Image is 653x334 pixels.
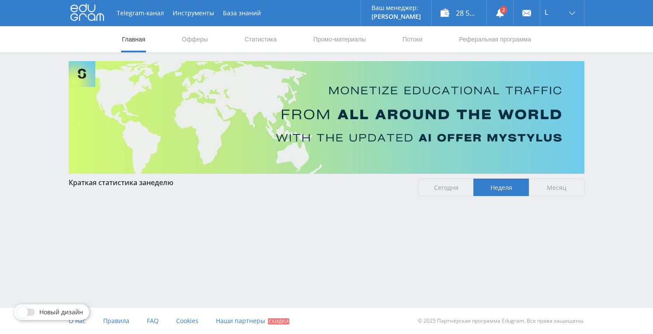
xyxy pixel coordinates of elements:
span: Скидки [268,318,289,324]
a: FAQ [147,308,159,334]
span: Cookies [176,317,198,325]
span: Сегодня [418,179,474,196]
a: Главная [121,26,146,52]
span: Наши партнеры [216,317,265,325]
img: Banner [69,61,584,174]
span: FAQ [147,317,159,325]
a: Промо-материалы [313,26,367,52]
span: Правила [103,317,129,325]
a: Офферы [181,26,209,52]
a: Cookies [176,308,198,334]
span: Месяц [529,179,584,196]
a: Потоки [402,26,424,52]
span: Неделя [473,179,529,196]
a: Реферальная программа [458,26,532,52]
a: Наши партнеры Скидки [216,308,289,334]
span: О нас [69,317,86,325]
a: О нас [69,308,86,334]
p: [PERSON_NAME] [372,13,421,20]
p: Ваш менеджер: [372,4,421,11]
span: L [545,9,548,16]
div: Краткая статистика за [69,179,410,186]
div: © 2025 Партнёрская программа Edugram. Все права защищены. [331,308,584,334]
span: неделю [146,178,174,187]
a: Правила [103,308,129,334]
a: Статистика [243,26,278,52]
span: Новый дизайн [39,309,83,316]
